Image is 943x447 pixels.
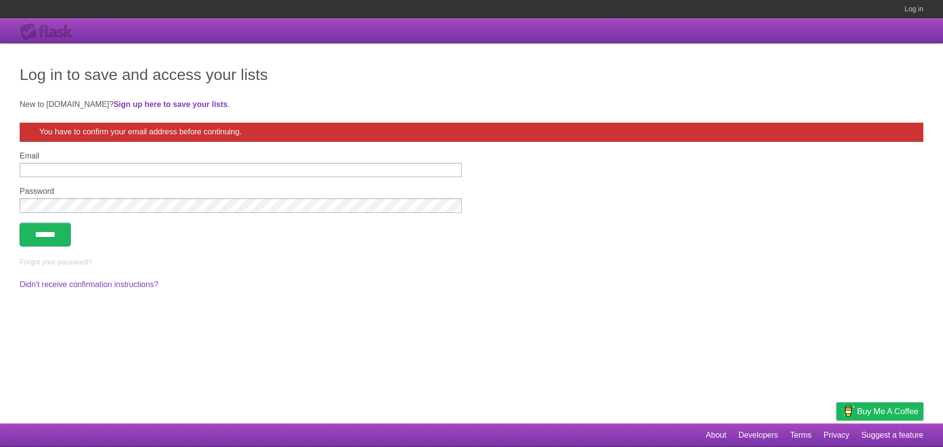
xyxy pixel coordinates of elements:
a: Forgot your password? [20,258,92,266]
label: Password [20,187,462,196]
a: Buy me a coffee [836,402,923,421]
a: Sign up here to save your lists [113,100,227,108]
h1: Log in to save and access your lists [20,63,923,86]
div: You have to confirm your email address before continuing. [20,123,923,142]
a: Terms [790,426,812,445]
a: Didn't receive confirmation instructions? [20,280,158,289]
a: About [706,426,726,445]
div: Flask [20,23,79,41]
a: Developers [738,426,778,445]
a: Privacy [824,426,849,445]
label: Email [20,152,462,160]
a: Suggest a feature [861,426,923,445]
p: New to [DOMAIN_NAME]? . [20,99,923,110]
img: Buy me a coffee [841,403,855,420]
span: Buy me a coffee [857,403,918,420]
